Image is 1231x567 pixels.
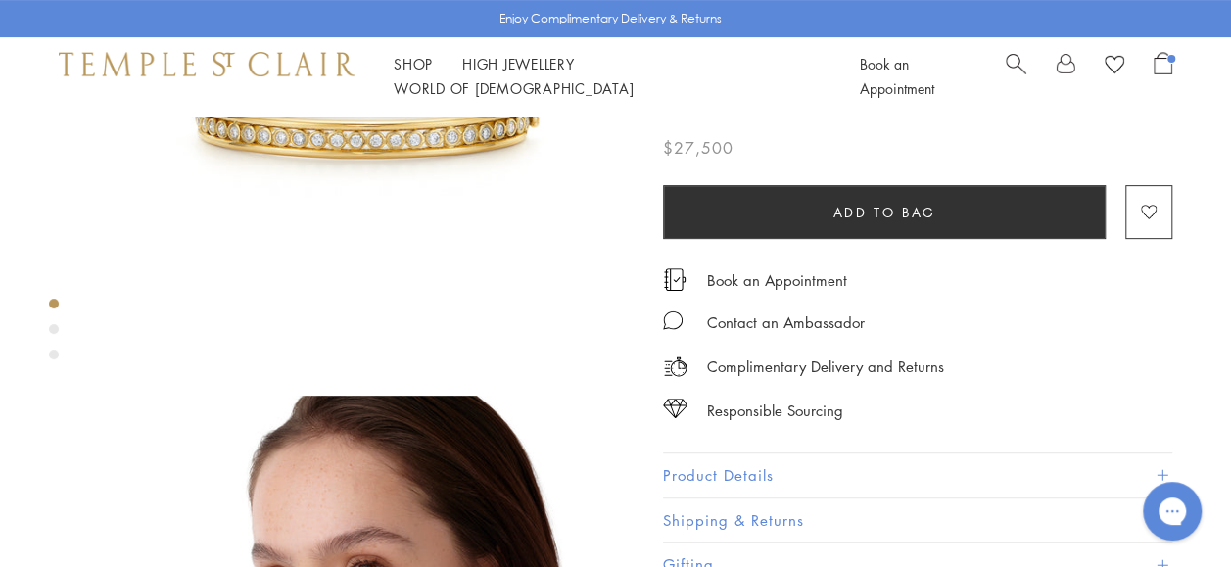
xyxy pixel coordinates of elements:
[860,54,934,98] a: Book an Appointment
[663,135,734,161] span: $27,500
[707,269,847,291] a: Book an Appointment
[663,310,683,330] img: MessageIcon-01_2.svg
[1105,52,1124,81] a: View Wishlist
[394,52,816,101] nav: Main navigation
[462,54,575,73] a: High JewelleryHigh Jewellery
[663,498,1172,543] button: Shipping & Returns
[394,78,634,98] a: World of [DEMOGRAPHIC_DATA]World of [DEMOGRAPHIC_DATA]
[707,399,843,423] div: Responsible Sourcing
[663,354,687,379] img: icon_delivery.svg
[499,9,722,28] p: Enjoy Complimentary Delivery & Returns
[1133,475,1211,547] iframe: Gorgias live chat messenger
[1006,52,1026,101] a: Search
[707,354,944,379] p: Complimentary Delivery and Returns
[663,185,1106,239] button: Add to bag
[394,54,433,73] a: ShopShop
[49,294,59,375] div: Product gallery navigation
[707,310,865,335] div: Contact an Ambassador
[663,399,687,418] img: icon_sourcing.svg
[59,52,355,75] img: Temple St. Clair
[663,453,1172,497] button: Product Details
[833,202,936,223] span: Add to bag
[1154,52,1172,101] a: Open Shopping Bag
[663,268,687,291] img: icon_appointment.svg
